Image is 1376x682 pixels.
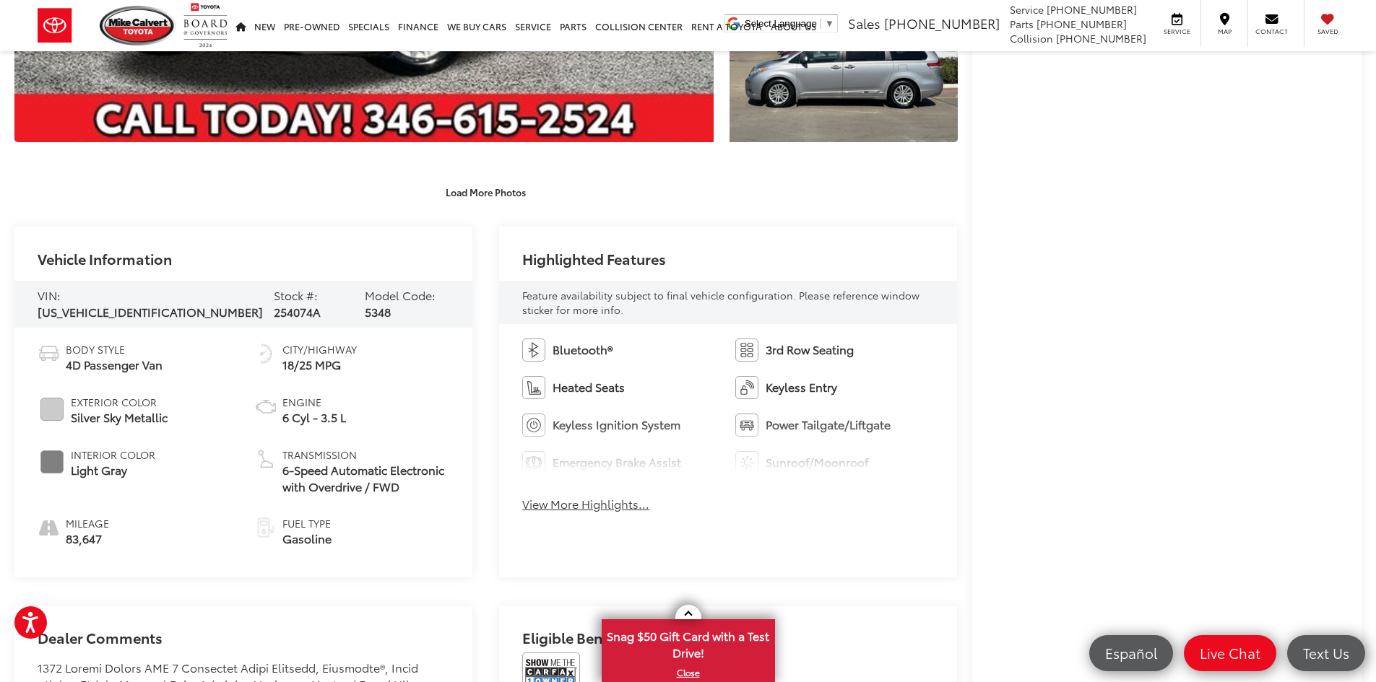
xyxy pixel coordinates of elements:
[522,414,545,437] img: Keyless Ignition System
[365,287,436,303] span: Model Code:
[766,341,854,358] span: 3rd Row Seating
[1010,2,1044,17] span: Service
[436,179,536,204] button: Load More Photos
[735,338,758,362] img: 3rd Row Seating
[1312,27,1343,36] span: Saved
[71,395,168,409] span: Exterior Color
[1037,17,1127,31] span: [PHONE_NUMBER]
[1296,644,1356,662] span: Text Us
[1056,31,1146,45] span: [PHONE_NUMBER]
[1089,635,1173,671] a: Español
[66,342,163,357] span: Body Style
[1255,27,1288,36] span: Contact
[553,341,613,358] span: Bluetooth®
[1010,31,1053,45] span: Collision
[1098,644,1164,662] span: Español
[71,409,168,426] span: Silver Sky Metallic
[282,462,449,495] span: 6-Speed Automatic Electronic with Overdrive / FWD
[553,379,625,395] span: Heated Seats
[522,496,649,512] button: View More Highlights...
[38,516,59,536] i: mileage icon
[40,398,64,421] span: #CBCBCB
[1287,635,1365,671] a: Text Us
[38,629,449,660] h2: Dealer Comments
[365,303,391,320] span: 5348
[522,288,920,317] span: Feature availability subject to final vehicle configuration. Please reference window sticker for ...
[1047,2,1137,17] span: [PHONE_NUMBER]
[735,376,758,399] img: Keyless Entry
[254,342,277,365] img: Fuel Economy
[848,14,880,32] span: Sales
[282,342,357,357] span: City/Highway
[603,621,774,665] span: Snag $50 Gift Card with a Test Drive!
[522,376,545,399] img: Heated Seats
[1184,635,1276,671] a: Live Chat
[100,6,176,45] img: Mike Calvert Toyota
[1208,27,1240,36] span: Map
[282,357,357,373] span: 18/25 MPG
[66,357,163,373] span: 4D Passenger Van
[522,629,934,652] h2: Eligible Benefits
[522,250,666,266] h2: Highlighted Features
[522,338,545,362] img: Bluetooth®
[825,18,834,29] span: ▼
[282,395,346,409] span: Engine
[735,414,758,437] img: Power Tailgate/Liftgate
[282,516,332,530] span: Fuel Type
[1161,27,1193,36] span: Service
[282,409,346,426] span: 6 Cyl - 3.5 L
[71,462,155,478] span: Light Gray
[884,14,1000,32] span: [PHONE_NUMBER]
[66,516,109,530] span: Mileage
[821,18,821,29] span: ​
[1010,17,1034,31] span: Parts
[1193,644,1268,662] span: Live Chat
[282,530,332,547] span: Gasoline
[71,447,155,462] span: Interior Color
[766,379,837,395] span: Keyless Entry
[40,450,64,473] span: #808080
[66,530,109,547] span: 83,647
[282,447,449,462] span: Transmission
